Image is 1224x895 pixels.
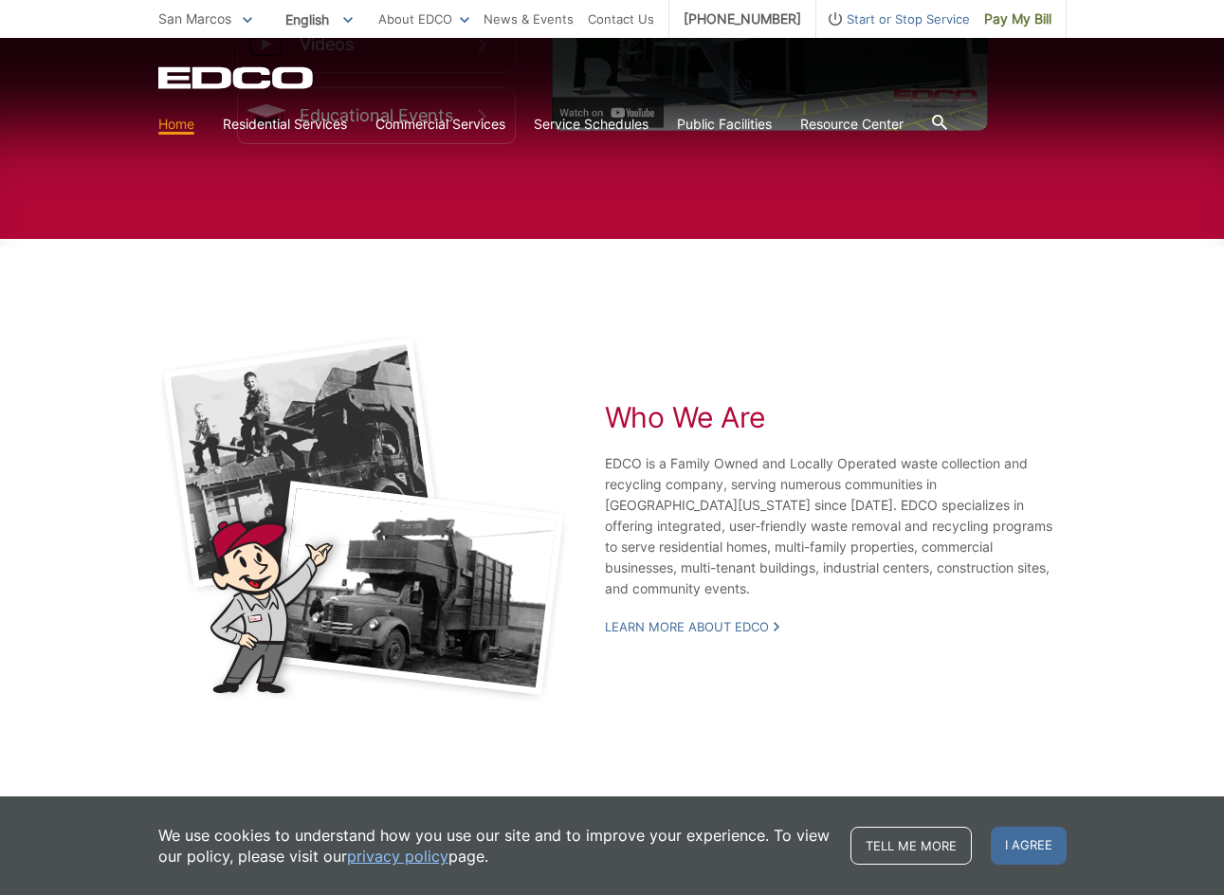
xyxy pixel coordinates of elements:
[588,9,654,29] a: Contact Us
[158,10,231,27] span: San Marcos
[605,453,1067,599] p: EDCO is a Family Owned and Locally Operated waste collection and recycling company, serving numer...
[158,334,569,703] img: Black and white photos of early garbage trucks
[378,9,469,29] a: About EDCO
[271,4,367,35] span: English
[534,114,649,135] a: Service Schedules
[158,114,194,135] a: Home
[158,66,316,89] a: EDCD logo. Return to the homepage.
[484,9,574,29] a: News & Events
[984,9,1051,29] span: Pay My Bill
[850,827,972,865] a: Tell me more
[800,114,904,135] a: Resource Center
[605,400,1067,434] h2: Who We Are
[677,114,772,135] a: Public Facilities
[375,114,505,135] a: Commercial Services
[347,846,448,867] a: privacy policy
[223,114,347,135] a: Residential Services
[605,618,779,635] a: Learn More About EDCO
[158,825,831,867] p: We use cookies to understand how you use our site and to improve your experience. To view our pol...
